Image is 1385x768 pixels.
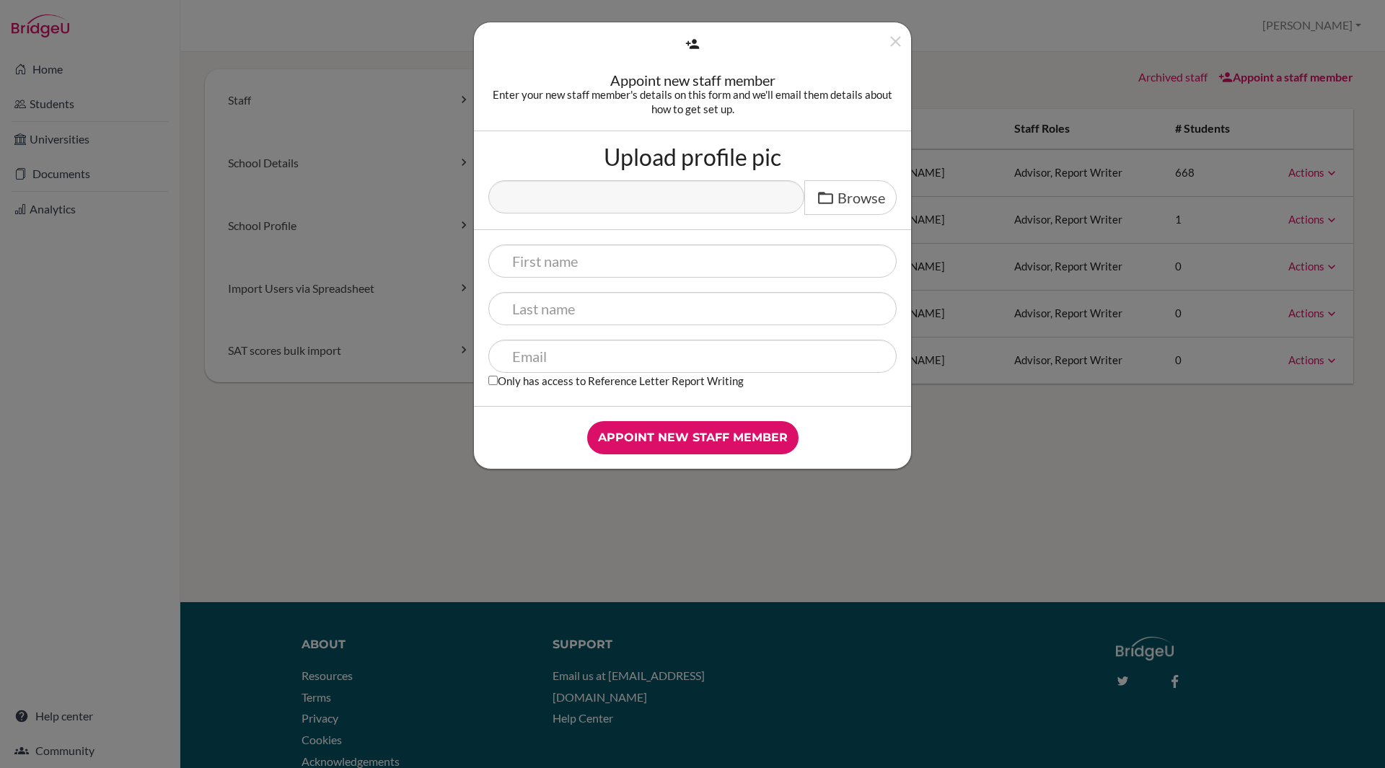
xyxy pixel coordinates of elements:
input: Appoint new staff member [587,421,799,454]
label: Only has access to Reference Letter Report Writing [488,373,744,388]
input: Last name [488,292,897,325]
input: First name [488,244,897,278]
input: Email [488,340,897,373]
div: Enter your new staff member's details on this form and we'll email them details about how to get ... [488,87,897,116]
span: Browse [837,189,885,206]
div: Appoint new staff member [488,73,897,87]
label: Upload profile pic [604,146,781,169]
button: Close [887,32,905,56]
input: Only has access to Reference Letter Report Writing [488,376,498,385]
